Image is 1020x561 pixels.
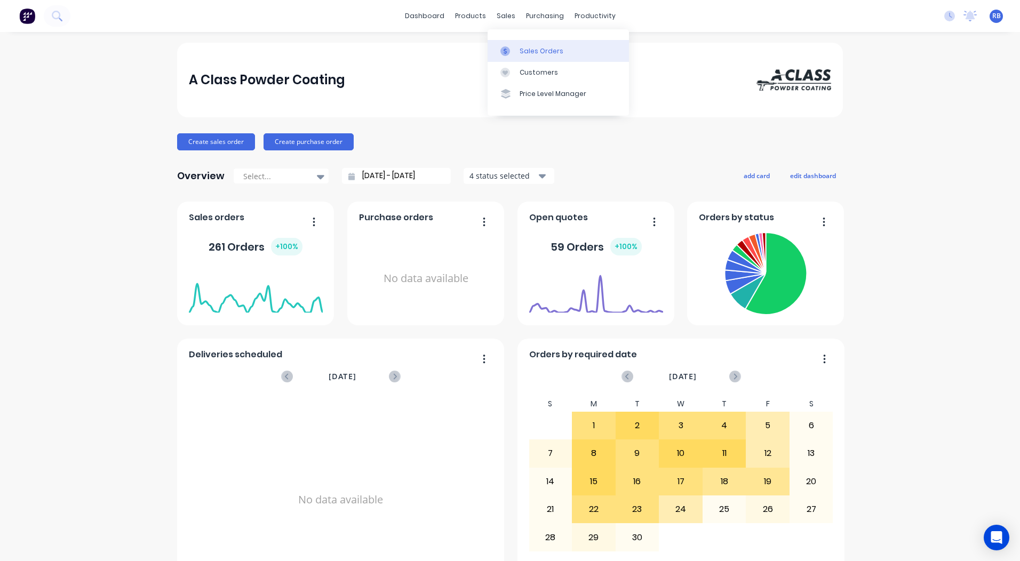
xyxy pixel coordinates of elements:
div: M [572,396,616,412]
span: Open quotes [529,211,588,224]
div: Sales Orders [520,46,563,56]
div: 28 [529,524,572,550]
div: 18 [703,468,746,495]
div: T [616,396,659,412]
div: 7 [529,440,572,467]
div: 4 [703,412,746,439]
div: 1 [572,412,615,439]
div: Open Intercom Messenger [984,525,1009,550]
div: 12 [746,440,789,467]
div: A Class Powder Coating [189,69,345,91]
div: 29 [572,524,615,550]
a: dashboard [400,8,450,24]
div: purchasing [521,8,569,24]
span: Deliveries scheduled [189,348,282,361]
div: 11 [703,440,746,467]
div: W [659,396,703,412]
span: RB [992,11,1001,21]
div: 26 [746,496,789,523]
div: 17 [659,468,702,495]
div: S [529,396,572,412]
button: add card [737,169,777,182]
div: 3 [659,412,702,439]
button: Create sales order [177,133,255,150]
div: F [746,396,790,412]
div: Customers [520,68,558,77]
div: 59 Orders [551,238,642,255]
button: edit dashboard [783,169,843,182]
div: 4 status selected [469,170,537,181]
button: 4 status selected [464,168,554,184]
span: Orders by status [699,211,774,224]
div: 261 Orders [209,238,302,255]
div: 9 [616,440,659,467]
div: 13 [790,440,833,467]
span: [DATE] [329,371,356,382]
div: 21 [529,496,572,523]
div: 5 [746,412,789,439]
img: Factory [19,8,35,24]
div: No data available [359,228,493,329]
div: 10 [659,440,702,467]
div: 30 [616,524,659,550]
div: 8 [572,440,615,467]
div: 15 [572,468,615,495]
span: [DATE] [669,371,697,382]
a: Customers [488,62,629,83]
div: sales [491,8,521,24]
span: Sales orders [189,211,244,224]
div: productivity [569,8,621,24]
img: A Class Powder Coating [756,69,831,91]
div: 14 [529,468,572,495]
div: + 100 % [271,238,302,255]
div: 19 [746,468,789,495]
div: 23 [616,496,659,523]
span: Purchase orders [359,211,433,224]
div: Price Level Manager [520,89,586,99]
div: 2 [616,412,659,439]
div: products [450,8,491,24]
div: 16 [616,468,659,495]
div: + 100 % [610,238,642,255]
a: Price Level Manager [488,83,629,105]
div: S [790,396,833,412]
div: 20 [790,468,833,495]
div: 6 [790,412,833,439]
div: T [703,396,746,412]
button: Create purchase order [264,133,354,150]
div: 24 [659,496,702,523]
div: 22 [572,496,615,523]
a: Sales Orders [488,40,629,61]
div: 25 [703,496,746,523]
div: 27 [790,496,833,523]
div: Overview [177,165,225,187]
